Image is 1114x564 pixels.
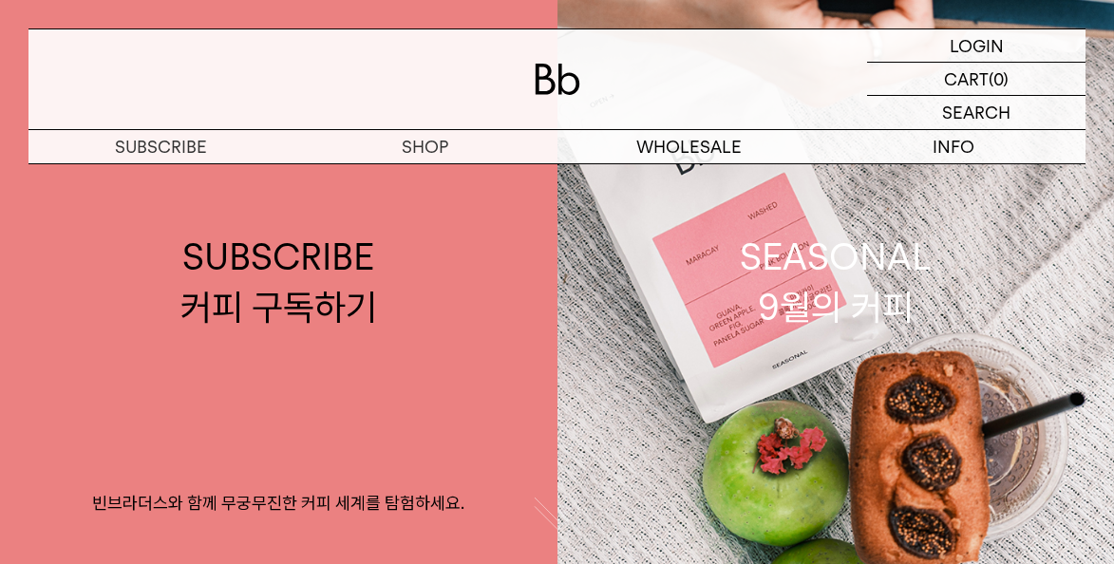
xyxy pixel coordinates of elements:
a: LOGIN [867,29,1086,63]
p: INFO [821,130,1086,163]
div: SEASONAL 9월의 커피 [740,232,932,332]
p: (0) [989,63,1009,95]
p: SEARCH [942,96,1010,129]
p: CART [944,63,989,95]
a: SHOP [293,130,557,163]
a: SUBSCRIBE [28,130,293,163]
div: SUBSCRIBE 커피 구독하기 [180,232,377,332]
p: LOGIN [950,29,1004,62]
a: CART (0) [867,63,1086,96]
p: WHOLESALE [557,130,821,163]
img: 로고 [535,64,580,95]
